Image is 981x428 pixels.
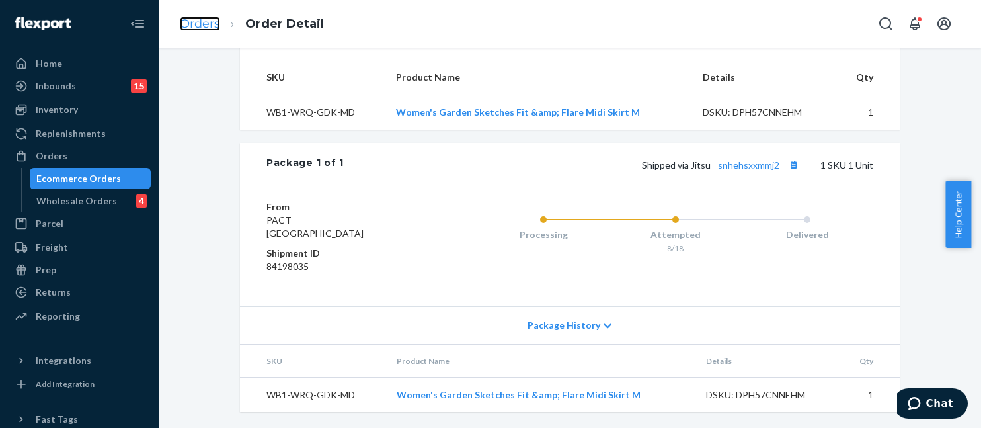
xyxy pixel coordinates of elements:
div: Inbounds [36,79,76,93]
div: Package 1 of 1 [266,156,344,173]
td: WB1-WRQ-GDK-MD [240,95,385,130]
th: Details [692,60,838,95]
a: Orders [180,17,220,31]
div: Inventory [36,103,78,116]
ol: breadcrumbs [169,5,334,44]
a: Ecommerce Orders [30,168,151,189]
div: Ecommerce Orders [36,172,121,185]
button: Close Navigation [124,11,151,37]
div: Replenishments [36,127,106,140]
div: Prep [36,263,56,277]
a: Freight [8,237,151,258]
a: Women's Garden Sketches Fit &amp; Flare Midi Skirt M [397,389,641,400]
button: Open notifications [902,11,928,37]
a: Replenishments [8,123,151,144]
div: Processing [477,228,609,241]
dt: Shipment ID [266,247,424,260]
div: Add Integration [36,378,95,390]
th: Product Name [386,345,695,378]
div: 4 [136,194,147,208]
dd: 84198035 [266,260,424,273]
th: Qty [840,345,900,378]
a: Returns [8,282,151,303]
div: Freight [36,241,68,254]
span: Shipped via Jitsu [642,159,802,171]
iframe: Opens a widget where you can chat to one of our agents [897,388,968,421]
a: Prep [8,259,151,280]
div: Orders [36,150,67,163]
div: Attempted [609,228,742,241]
td: 1 [840,378,900,413]
div: 1 SKU 1 Unit [344,156,873,173]
div: Reporting [36,310,80,323]
div: Wholesale Orders [36,194,117,208]
a: Add Integration [8,376,151,392]
a: Inventory [8,99,151,120]
div: 8/18 [609,243,742,254]
td: WB1-WRQ-GDK-MD [240,378,386,413]
th: SKU [240,345,386,378]
a: Parcel [8,213,151,234]
dt: From [266,200,424,214]
a: Reporting [8,306,151,327]
button: Open Search Box [873,11,899,37]
a: Home [8,53,151,74]
span: PACT [GEOGRAPHIC_DATA] [266,214,364,239]
div: Home [36,57,62,70]
div: 15 [131,79,147,93]
button: Integrations [8,350,151,371]
div: DSKU: DPH57CNNEHM [706,388,830,402]
th: Details [695,345,841,378]
a: Order Detail [245,17,324,31]
button: Open account menu [931,11,957,37]
div: Integrations [36,354,91,367]
td: 1 [837,95,900,130]
img: Flexport logo [15,17,71,30]
a: Inbounds15 [8,75,151,97]
th: SKU [240,60,385,95]
div: Delivered [741,228,873,241]
a: Women's Garden Sketches Fit &amp; Flare Midi Skirt M [396,107,640,118]
th: Qty [837,60,900,95]
div: DSKU: DPH57CNNEHM [703,106,827,119]
a: snhehsxxmmj2 [718,159,779,171]
div: Returns [36,286,71,299]
a: Wholesale Orders4 [30,191,151,212]
a: Orders [8,146,151,167]
button: Help Center [945,181,971,248]
div: Fast Tags [36,413,78,426]
div: Parcel [36,217,63,230]
button: Copy tracking number [785,156,802,173]
span: Package History [528,319,600,332]
th: Product Name [385,60,692,95]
